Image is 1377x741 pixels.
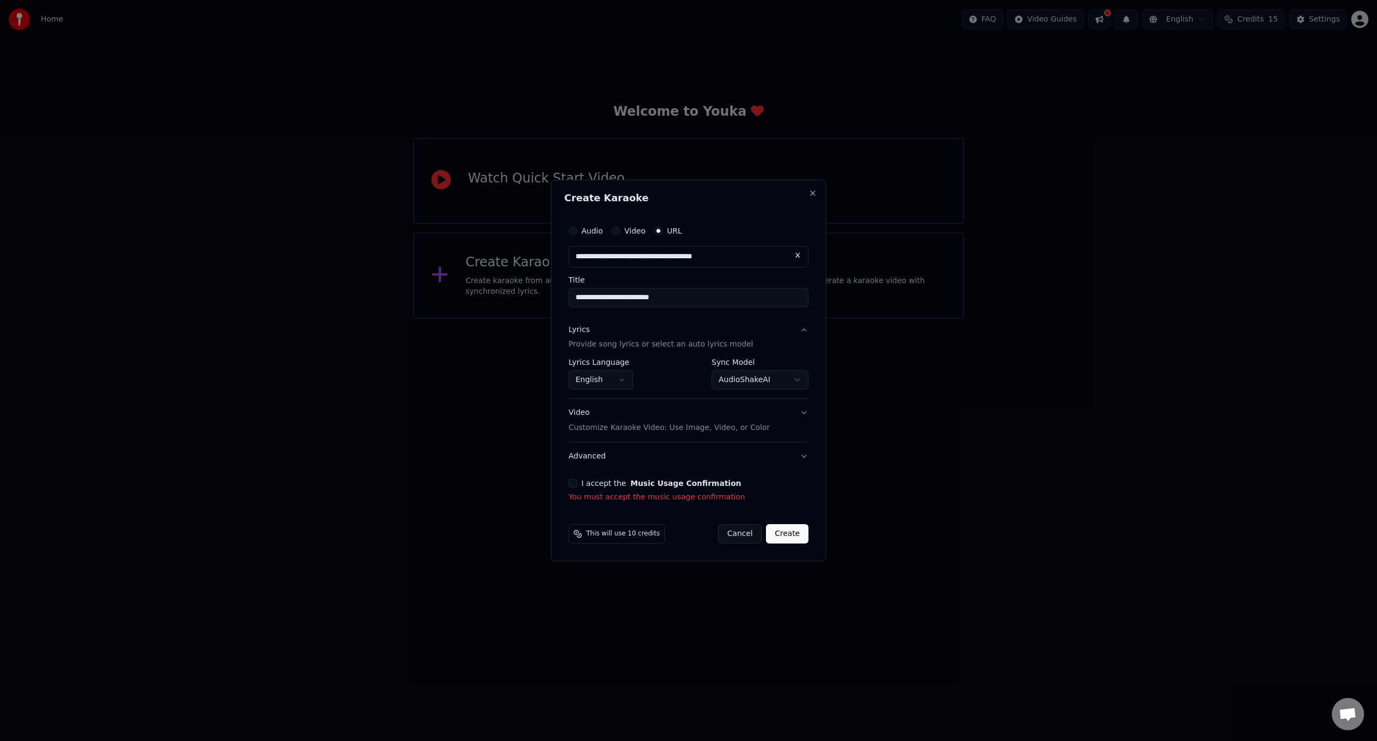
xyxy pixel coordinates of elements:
[569,276,808,284] label: Title
[586,530,660,538] span: This will use 10 credits
[581,227,603,235] label: Audio
[624,227,645,235] label: Video
[667,227,682,235] label: URL
[569,423,770,434] p: Customize Karaoke Video: Use Image, Video, or Color
[569,442,808,470] button: Advanced
[581,479,741,487] label: I accept the
[630,479,741,487] button: I accept the
[569,324,590,335] div: Lyrics
[569,359,633,366] label: Lyrics Language
[569,399,808,442] button: VideoCustomize Karaoke Video: Use Image, Video, or Color
[569,316,808,359] button: LyricsProvide song lyrics or select an auto lyrics model
[569,408,770,434] div: Video
[569,340,753,350] p: Provide song lyrics or select an auto lyrics model
[718,524,762,544] button: Cancel
[564,193,813,203] h2: Create Karaoke
[766,524,808,544] button: Create
[569,492,808,503] p: You must accept the music usage confirmation
[712,359,808,366] label: Sync Model
[569,359,808,399] div: LyricsProvide song lyrics or select an auto lyrics model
